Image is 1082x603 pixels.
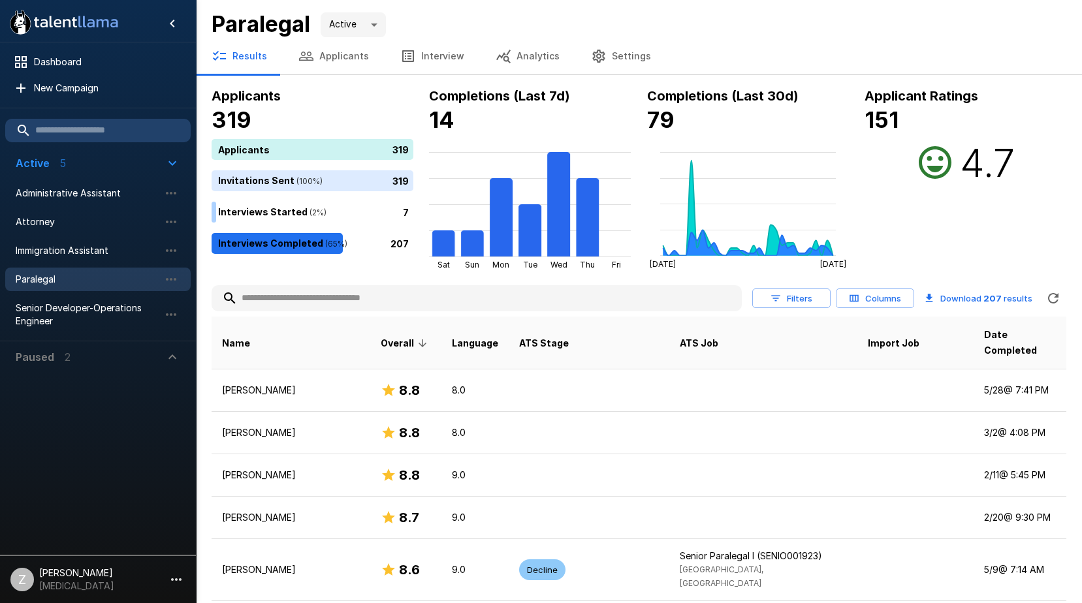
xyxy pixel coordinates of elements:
b: 207 [983,293,1002,303]
span: [GEOGRAPHIC_DATA], [GEOGRAPHIC_DATA] [680,564,763,588]
p: 8.0 [452,384,498,397]
b: Completions (Last 7d) [429,88,570,104]
span: Language [452,335,498,351]
p: [PERSON_NAME] [222,511,360,524]
span: Overall [381,335,431,351]
tspan: Sun [466,260,480,270]
button: Analytics [480,38,575,74]
td: 5/28 @ 7:41 PM [974,369,1066,411]
p: 207 [390,236,409,250]
p: Senior Paralegal I (SENIO001923) [680,549,847,563]
div: Active [321,12,386,37]
tspan: Sat [438,260,450,270]
h6: 8.8 [399,422,420,443]
p: 319 [392,142,409,156]
p: 9.0 [452,511,498,524]
button: Filters [752,288,831,309]
h2: 4.7 [960,139,1015,186]
b: Completions (Last 30d) [647,88,799,104]
button: Applicants [283,38,385,74]
tspan: Wed [550,260,567,270]
td: 3/2 @ 4:08 PM [974,411,1066,454]
tspan: Mon [493,260,510,270]
button: Interview [385,38,480,74]
b: Paralegal [212,10,310,37]
tspan: [DATE] [819,259,846,269]
button: Refreshing... [1040,285,1066,311]
p: 9.0 [452,469,498,482]
b: 319 [212,106,251,133]
button: Results [196,38,283,74]
b: Applicants [212,88,281,104]
td: 2/11 @ 5:45 PM [974,454,1066,496]
b: 79 [647,106,675,133]
span: ATS Stage [519,335,569,351]
h6: 8.7 [399,507,419,528]
tspan: [DATE] [650,259,676,269]
span: ATS Job [680,335,718,351]
tspan: Tue [523,260,537,270]
h6: 8.8 [399,465,420,486]
button: Columns [836,288,914,309]
td: 2/20 @ 9:30 PM [974,496,1066,538]
span: Date Completed [984,327,1056,358]
b: Applicant Ratings [865,88,978,104]
b: 14 [429,106,454,133]
p: [PERSON_NAME] [222,384,360,397]
tspan: Fri [612,260,621,270]
tspan: Thu [581,260,596,270]
span: Import Job [868,335,919,351]
p: [PERSON_NAME] [222,563,360,576]
span: Decline [519,564,565,576]
td: 5/9 @ 7:14 AM [974,538,1066,600]
p: 8.0 [452,426,498,439]
span: Name [222,335,250,351]
h6: 8.8 [399,380,420,401]
p: [PERSON_NAME] [222,426,360,439]
p: [PERSON_NAME] [222,469,360,482]
p: 9.0 [452,563,498,576]
button: Download 207 results [919,285,1038,311]
p: 319 [392,174,409,187]
button: Settings [575,38,667,74]
b: 151 [865,106,899,133]
p: 7 [403,205,409,219]
h6: 8.6 [399,559,420,580]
